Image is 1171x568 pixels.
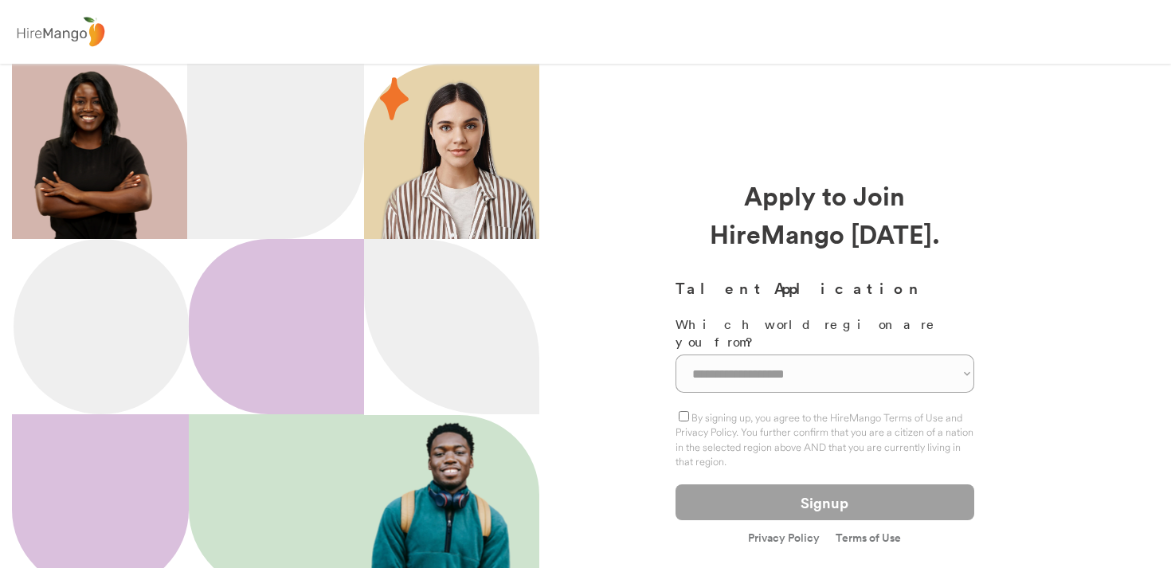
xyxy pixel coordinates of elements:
img: 200x220.png [15,64,170,239]
label: By signing up, you agree to the HireMango Terms of Use and Privacy Policy. You further confirm th... [676,411,973,468]
img: hispanic%20woman.png [380,80,539,239]
div: Which world region are you from? [676,315,974,351]
h3: Talent Application [676,276,974,300]
img: logo%20-%20hiremango%20gray.png [12,14,109,51]
img: 29 [380,77,409,120]
a: Terms of Use [836,532,901,543]
a: Privacy Policy [748,532,820,546]
div: Apply to Join HireMango [DATE]. [676,176,974,253]
button: Signup [676,484,974,520]
img: Ellipse%2012 [14,239,189,414]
